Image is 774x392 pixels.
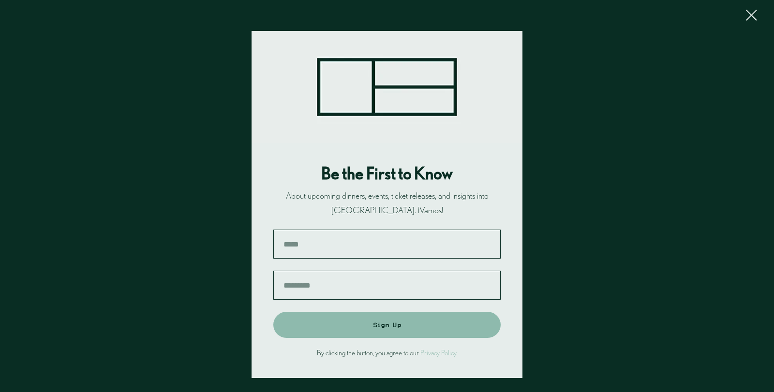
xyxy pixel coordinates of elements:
a: Privacy Policy. [420,348,457,357]
span: About upcoming dinners, events, ticket releases, and insights into [GEOGRAPHIC_DATA]. ¡Vamos! [286,190,489,215]
span: By clicking the button, you agree to our [317,348,419,357]
button: Sign Up [273,312,501,338]
span: Be the First to Know [321,162,453,184]
button: Close dialog window [741,5,762,26]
